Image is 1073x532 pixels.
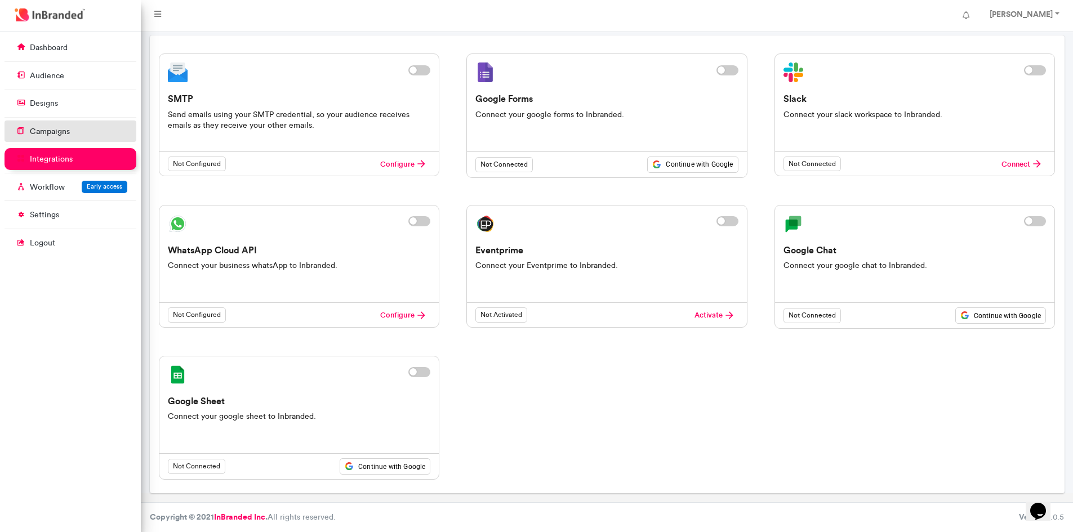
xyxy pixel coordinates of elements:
[30,209,59,221] p: settings
[358,462,425,472] span: Continue with Google
[168,157,226,172] span: Not Configured
[475,260,738,271] p: Connect your Eventprime to Inbranded.
[380,310,415,320] span: Configure
[783,157,841,172] span: Not Connected
[783,109,1046,120] p: Connect your slack workspace to Inbranded.
[783,245,1046,256] h6: Google Chat
[12,6,88,24] img: InBranded Logo
[168,411,430,422] p: Connect your google sheet to Inbranded.
[214,512,265,522] a: InBranded Inc
[666,160,733,169] span: Continue with Google
[30,182,65,193] p: Workflow
[475,157,533,172] span: Not Connected
[783,62,803,82] img: Slack
[168,93,430,104] h6: SMTP
[475,307,527,323] span: Not Activated
[694,310,723,320] span: Activate
[168,260,430,271] p: Connect your business whatsApp to Inbranded.
[30,154,73,165] p: integrations
[168,109,430,131] p: Send emails using your SMTP credential, so your audience receives emails as they receive your oth...
[1001,159,1030,169] span: Connect
[168,245,430,256] h6: WhatsApp Cloud API
[475,245,738,256] h6: Eventprime
[168,307,226,323] span: Not Configured
[1019,512,1046,522] b: Version
[30,126,70,137] p: campaigns
[475,62,495,82] img: Google Forms
[168,62,188,82] img: SMTP
[168,214,188,234] img: WhatsApp Cloud API
[783,260,1046,271] p: Connect your google chat to Inbranded.
[168,459,225,474] span: Not Connected
[990,9,1053,19] strong: [PERSON_NAME]
[1026,487,1062,521] iframe: chat widget
[475,214,495,234] img: Eventprime
[30,42,68,53] p: dashboard
[150,512,268,522] strong: Copyright © 2021 .
[168,396,430,406] h6: Google Sheet
[87,182,122,190] span: Early access
[30,70,64,82] p: audience
[783,308,841,323] span: Not Connected
[475,93,738,104] h6: Google Forms
[168,365,188,385] img: Google Sheet
[30,98,58,109] p: designs
[783,93,1046,104] h6: Slack
[30,238,55,249] p: logout
[141,502,1073,532] footer: All rights reserved.
[1019,512,1064,523] div: 3.0.5
[783,214,803,234] img: Google Chat
[380,159,415,169] span: Configure
[475,109,738,120] p: Connect your google forms to Inbranded.
[974,311,1041,321] span: Continue with Google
